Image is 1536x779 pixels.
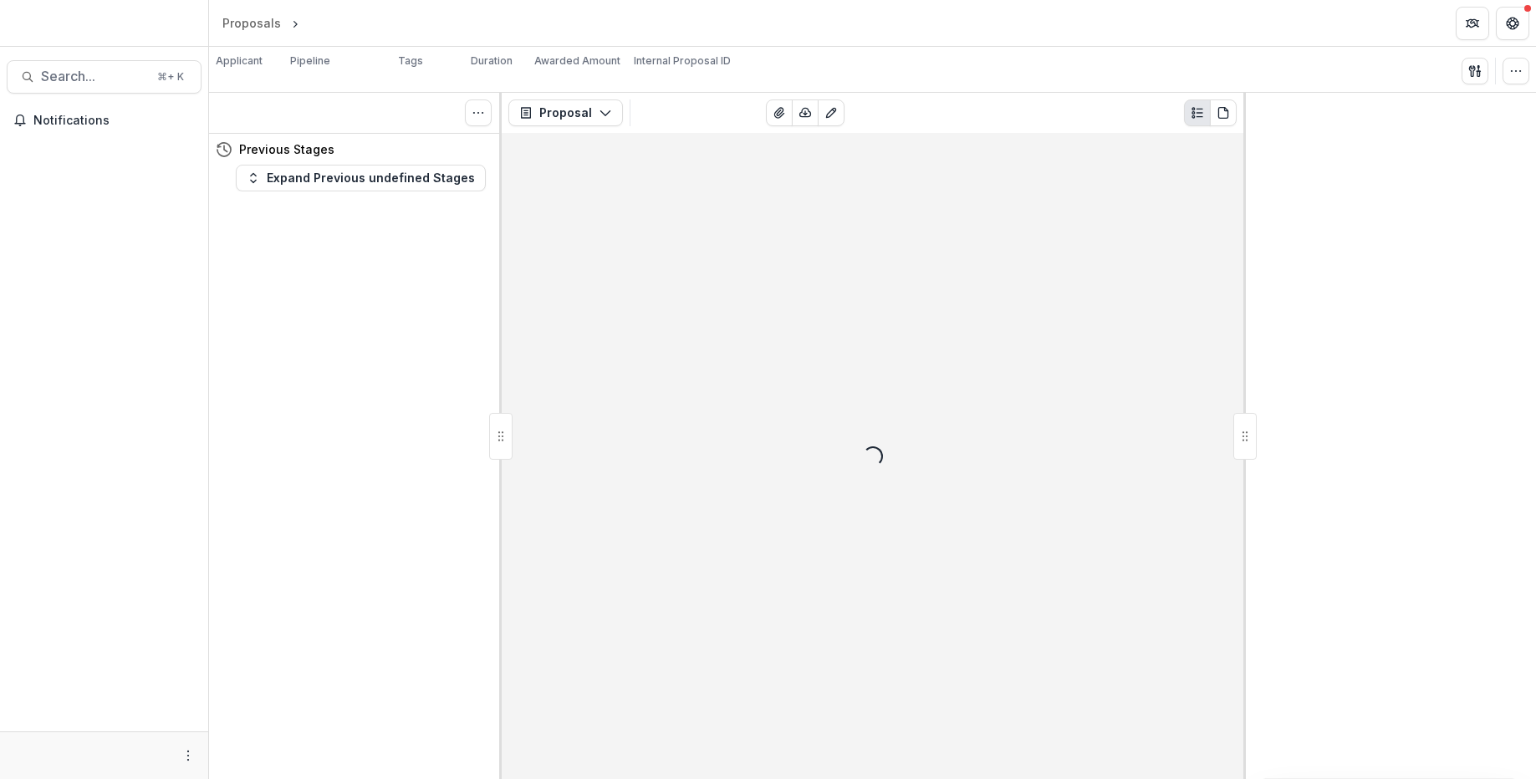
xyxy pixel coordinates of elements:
button: View Attached Files [766,99,793,126]
button: Search... [7,60,202,94]
div: Proposals [222,14,281,32]
button: Proposal [508,99,623,126]
p: Tags [398,53,423,69]
p: Awarded Amount [534,53,620,69]
button: More [178,746,198,766]
span: Search... [41,69,147,84]
p: Applicant [216,53,263,69]
button: PDF view [1210,99,1237,126]
a: Proposals [216,11,288,35]
button: Get Help [1496,7,1529,40]
button: Plaintext view [1184,99,1211,126]
div: ⌘ + K [154,68,187,86]
button: Toggle View Cancelled Tasks [465,99,492,126]
button: Partners [1456,7,1489,40]
button: Notifications [7,107,202,134]
p: Pipeline [290,53,330,69]
p: Duration [471,53,513,69]
h4: Previous Stages [239,140,334,158]
button: Edit as form [818,99,845,126]
button: Expand Previous undefined Stages [236,165,486,191]
span: Notifications [33,114,195,128]
p: Internal Proposal ID [634,53,731,69]
nav: breadcrumb [216,11,374,35]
